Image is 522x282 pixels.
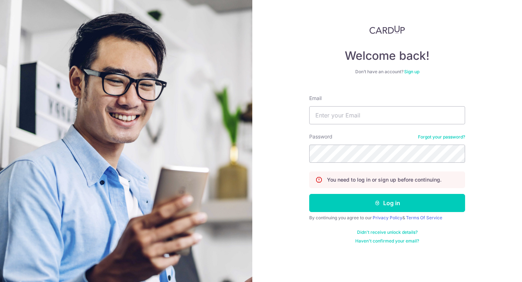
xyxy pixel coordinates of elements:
[369,25,405,34] img: CardUp Logo
[309,194,465,212] button: Log in
[418,134,465,140] a: Forgot your password?
[327,176,442,183] p: You need to log in or sign up before continuing.
[355,238,419,244] a: Haven't confirmed your email?
[357,229,418,235] a: Didn't receive unlock details?
[309,215,465,221] div: By continuing you agree to our &
[309,133,332,140] label: Password
[309,95,322,102] label: Email
[309,49,465,63] h4: Welcome back!
[309,69,465,75] div: Don’t have an account?
[309,106,465,124] input: Enter your Email
[406,215,442,220] a: Terms Of Service
[404,69,419,74] a: Sign up
[373,215,402,220] a: Privacy Policy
